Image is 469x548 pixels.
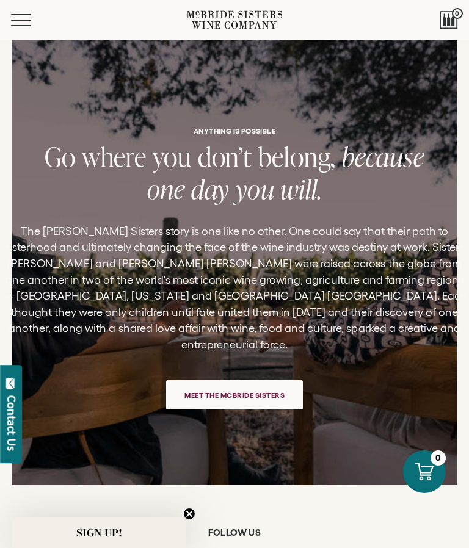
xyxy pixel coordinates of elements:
span: will. [280,171,322,207]
span: Go [45,139,76,175]
span: one [147,171,185,207]
span: because [342,139,424,175]
h6: Follow us [39,527,430,538]
button: Close teaser [183,508,195,520]
span: you [153,139,192,175]
h6: ANYTHING IS POSSIBLE [194,127,275,135]
span: day [191,171,229,207]
div: 0 [431,450,446,466]
div: Contact Us [5,395,18,451]
div: SIGN UP!Close teaser [12,517,186,548]
span: where [82,139,147,175]
button: Mobile Menu Trigger [11,14,55,26]
span: SIGN UP! [76,525,122,540]
span: Meet the McBride Sisters [170,383,299,407]
a: Meet the McBride Sisters [166,380,303,409]
span: 0 [452,8,463,19]
span: belong, [258,139,336,175]
span: you [235,171,274,207]
span: don’t [198,139,252,175]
